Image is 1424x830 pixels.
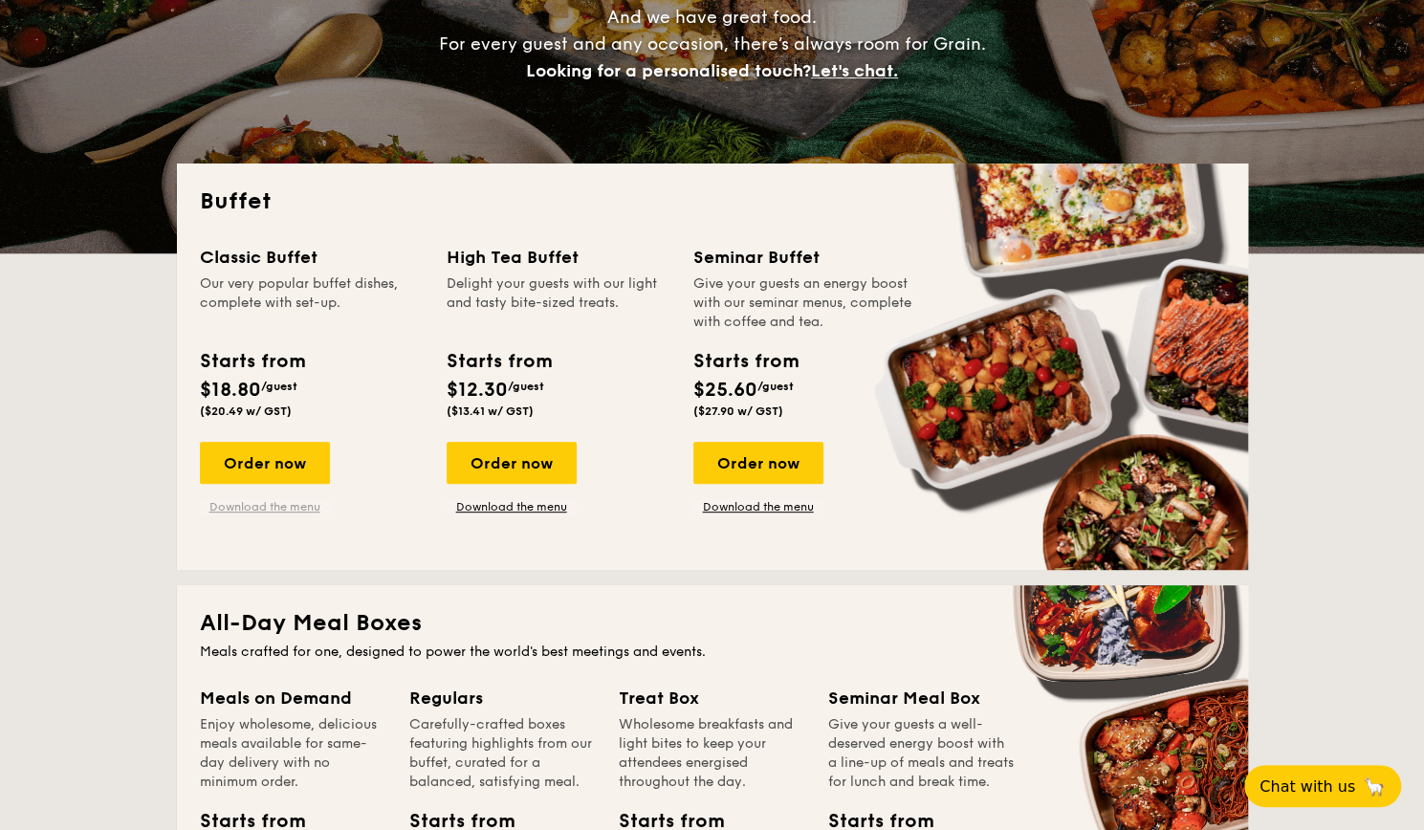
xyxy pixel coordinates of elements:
[200,347,304,376] div: Starts from
[409,685,596,711] div: Regulars
[693,347,798,376] div: Starts from
[693,379,757,402] span: $25.60
[447,244,670,271] div: High Tea Buffet
[828,685,1015,711] div: Seminar Meal Box
[828,715,1015,792] div: Give your guests a well-deserved energy boost with a line-up of meals and treats for lunch and br...
[693,499,823,514] a: Download the menu
[508,380,544,393] span: /guest
[200,244,424,271] div: Classic Buffet
[619,715,805,792] div: Wholesome breakfasts and light bites to keep your attendees energised throughout the day.
[811,60,898,81] span: Let's chat.
[1363,775,1386,797] span: 🦙
[447,379,508,402] span: $12.30
[200,499,330,514] a: Download the menu
[1260,777,1355,796] span: Chat with us
[200,404,292,418] span: ($20.49 w/ GST)
[200,715,386,792] div: Enjoy wholesome, delicious meals available for same-day delivery with no minimum order.
[447,274,670,332] div: Delight your guests with our light and tasty bite-sized treats.
[619,685,805,711] div: Treat Box
[693,274,917,332] div: Give your guests an energy boost with our seminar menus, complete with coffee and tea.
[447,499,577,514] a: Download the menu
[200,643,1225,662] div: Meals crafted for one, designed to power the world's best meetings and events.
[693,442,823,484] div: Order now
[447,347,551,376] div: Starts from
[693,404,783,418] span: ($27.90 w/ GST)
[447,404,534,418] span: ($13.41 w/ GST)
[200,379,261,402] span: $18.80
[200,442,330,484] div: Order now
[200,186,1225,217] h2: Buffet
[526,60,811,81] span: Looking for a personalised touch?
[200,274,424,332] div: Our very popular buffet dishes, complete with set-up.
[439,7,986,81] span: And we have great food. For every guest and any occasion, there’s always room for Grain.
[200,685,386,711] div: Meals on Demand
[1244,765,1401,807] button: Chat with us🦙
[447,442,577,484] div: Order now
[200,608,1225,639] h2: All-Day Meal Boxes
[409,715,596,792] div: Carefully-crafted boxes featuring highlights from our buffet, curated for a balanced, satisfying ...
[693,244,917,271] div: Seminar Buffet
[757,380,794,393] span: /guest
[261,380,297,393] span: /guest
